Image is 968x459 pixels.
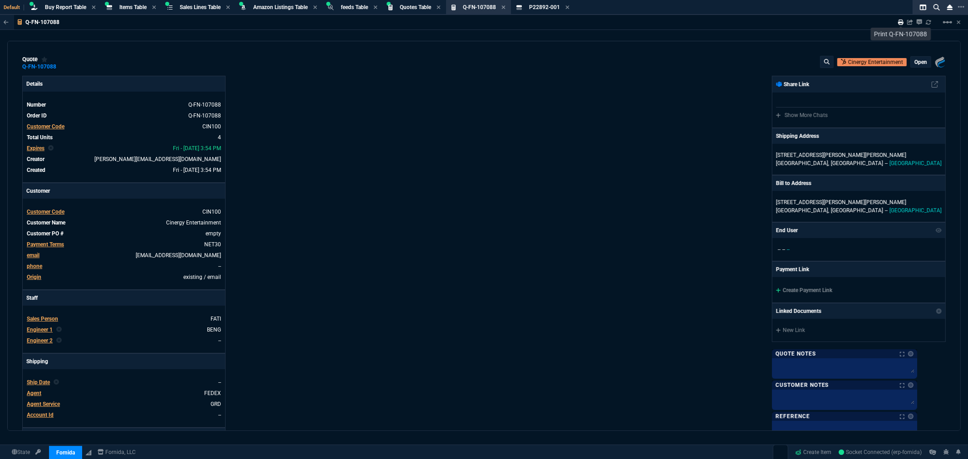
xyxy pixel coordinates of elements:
p: Shipping Address [776,132,819,140]
nx-icon: Clear selected rep [56,326,62,334]
tr: undefined [26,133,221,142]
tr: mwilliams@cinergy.com [26,251,221,260]
span: [GEOGRAPHIC_DATA] [889,207,942,214]
p: Quote Notes [776,350,816,357]
a: FEDEX [204,390,221,396]
tr: undefined [26,166,221,175]
tr: undefined [26,240,221,249]
a: Create Payment Link [776,287,832,293]
span: feeds Table [341,4,368,10]
nx-icon: Close Tab [152,4,156,11]
a: API TOKEN [33,448,44,456]
span: -- [885,160,888,166]
nx-icon: Back to Table [4,19,9,25]
p: Reference [776,413,810,420]
span: -- [787,246,790,253]
nx-icon: Clear selected rep [56,337,62,345]
p: Shipping [23,354,225,369]
tr: undefined [26,122,221,131]
tr: See Marketplace Order [26,100,221,109]
p: Bill to Address [776,179,811,187]
span: Sales Lines Table [180,4,221,10]
span: Expires [27,145,44,151]
nx-icon: Close Tab [437,4,441,11]
p: [STREET_ADDRESS][PERSON_NAME][PERSON_NAME] [776,198,942,206]
a: [EMAIL_ADDRESS][DOMAIN_NAME] [136,252,221,259]
nx-icon: Open New Tab [958,3,964,11]
tr: undefined [26,144,221,153]
div: quote [22,56,48,63]
p: Share Link [776,80,809,88]
a: Global State [9,448,33,456]
nx-icon: Clear selected rep [54,378,59,386]
span: Items Table [119,4,147,10]
tr: undefined [26,410,221,420]
span: P22892-001 [529,4,560,10]
span: phone [27,263,42,269]
a: -- [218,263,221,269]
tr: undefined [26,155,221,164]
a: Cinergy Entertainment [166,220,221,226]
span: Payment Terms [27,241,64,248]
span: [GEOGRAPHIC_DATA], [776,160,829,166]
a: -- [218,412,221,418]
a: BENG [207,327,221,333]
tr: undefined [26,207,221,216]
span: -- [782,246,785,253]
a: NET30 [204,241,221,248]
span: Total Units [27,134,53,141]
span: 4 [218,134,221,141]
tr: BENG [26,325,221,334]
p: Customer Notes [776,381,829,389]
p: Customer [23,183,225,199]
p: Linked Documents [776,307,821,315]
nx-icon: Search [930,2,943,13]
span: Q-FN-107088 [463,4,496,10]
span: Default [4,5,24,10]
span: [GEOGRAPHIC_DATA] [831,160,883,166]
span: -- [218,379,221,386]
span: Customer Code [27,123,64,130]
p: Q-FN-107088 [25,19,59,26]
span: Account Id [27,412,54,418]
mat-icon: Example home icon [942,17,953,28]
span: Socket Connected (erp-fornida) [839,449,922,455]
nx-icon: Close Tab [226,4,230,11]
a: empty [206,230,221,237]
span: Engineer 2 [27,337,53,344]
a: Origin [27,274,41,280]
span: [GEOGRAPHIC_DATA] [831,207,883,214]
span: Customer Name [27,220,65,226]
tr: See Marketplace Order [26,111,221,120]
p: Cinergy Entertainment [848,58,903,66]
nx-icon: Show/Hide End User to Customer [936,226,942,234]
span: brian.over@fornida.com [94,156,221,162]
tr: undefined [26,378,221,387]
nx-icon: Split Panels [916,2,930,13]
span: CIN100 [202,209,221,215]
a: Hide Workbench [957,19,961,26]
a: CIN100 [202,123,221,130]
p: Sales Order* [23,428,225,444]
nx-icon: Clear selected rep [48,144,54,152]
nx-icon: Close Tab [373,4,378,11]
tr: undefined [26,389,221,398]
nx-icon: Close Tab [313,4,317,11]
nx-icon: Close Tab [565,4,570,11]
tr: undefined [26,229,221,238]
p: Details [23,76,225,92]
span: Agent Service [27,401,60,407]
a: GRD [211,401,221,407]
span: Creator [27,156,44,162]
span: Created [27,167,45,173]
nx-icon: Close Tab [501,4,506,11]
span: Sales Person [27,316,58,322]
tr: undefined [26,400,221,409]
span: Customer Code [27,209,64,215]
div: Q-FN-107088 [22,66,56,68]
p: End User [776,226,798,234]
p: [STREET_ADDRESS][PERSON_NAME][PERSON_NAME] [776,151,942,159]
span: See Marketplace Order [188,102,221,108]
span: [GEOGRAPHIC_DATA] [889,160,942,166]
span: existing / email [183,274,221,280]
